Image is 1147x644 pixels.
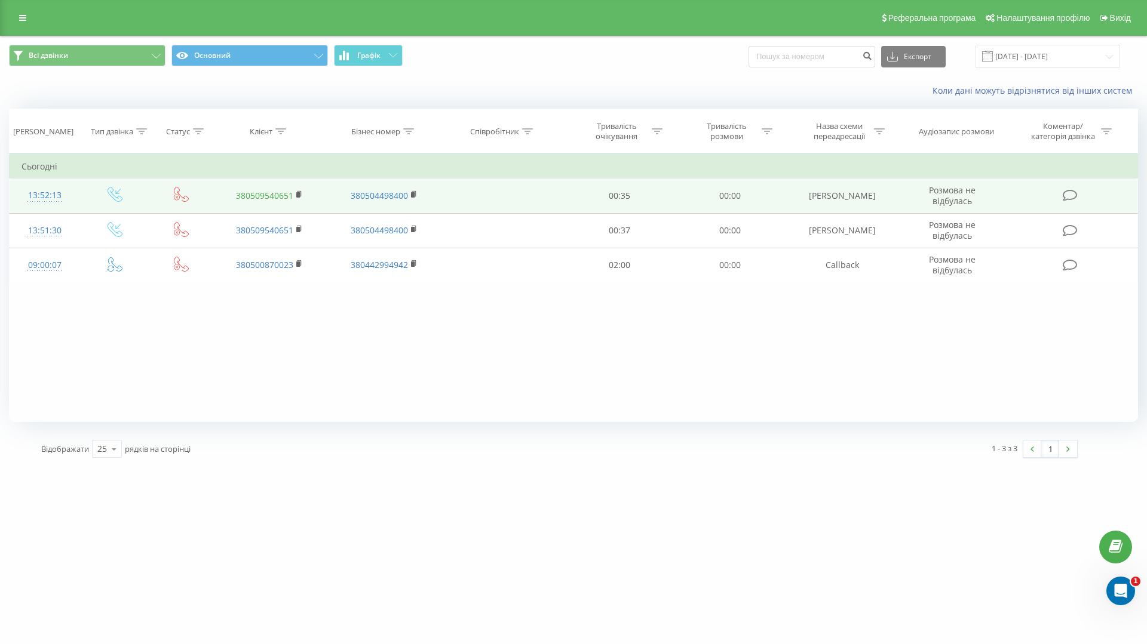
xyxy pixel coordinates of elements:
a: 380509540651 [236,224,293,236]
span: Розмова не відбулась [929,184,976,207]
div: Співробітник [470,127,519,137]
td: [PERSON_NAME] [785,178,900,213]
button: Всі дзвінки [9,45,165,66]
span: Розмова не відбулась [929,219,976,241]
a: 380504498400 [351,224,408,236]
div: Коментар/категорія дзвінка [1028,121,1098,141]
div: 09:00:07 [22,254,68,277]
div: Тривалість очікування [585,121,649,141]
div: 1 - 3 з 3 [992,442,1017,454]
span: Реферальна програма [888,13,976,23]
div: Статус [166,127,190,137]
span: Вихід [1110,13,1131,23]
span: Графік [357,51,381,60]
td: [PERSON_NAME] [785,213,900,248]
td: 00:37 [565,213,674,248]
div: 13:52:13 [22,184,68,207]
td: Сьогодні [10,155,1138,178]
div: Клієнт [250,127,272,137]
span: 1 [1131,577,1140,586]
span: Всі дзвінки [29,51,68,60]
span: Відображати [41,443,89,454]
a: 1 [1041,440,1059,457]
a: 380509540651 [236,190,293,201]
span: рядків на сторінці [125,443,191,454]
td: 02:00 [565,248,674,282]
div: Тип дзвінка [91,127,133,137]
a: 380504498400 [351,190,408,201]
div: Бізнес номер [351,127,400,137]
button: Експорт [881,46,946,67]
div: 13:51:30 [22,219,68,242]
div: [PERSON_NAME] [13,127,73,137]
div: 25 [97,443,107,455]
div: Тривалість розмови [695,121,759,141]
button: Основний [171,45,328,66]
a: Коли дані можуть відрізнятися вiд інших систем [933,85,1138,96]
input: Пошук за номером [749,46,875,67]
td: 00:35 [565,178,674,213]
iframe: Intercom live chat [1106,577,1135,605]
a: 380442994942 [351,259,408,270]
td: Callback [785,248,900,282]
td: 00:00 [674,248,784,282]
span: Розмова не відбулась [929,254,976,276]
div: Аудіозапис розмови [919,127,994,137]
button: Графік [334,45,403,66]
td: 00:00 [674,213,784,248]
a: 380500870023 [236,259,293,270]
div: Назва схеми переадресації [807,121,871,141]
span: Налаштування профілю [996,13,1090,23]
td: 00:00 [674,178,784,213]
